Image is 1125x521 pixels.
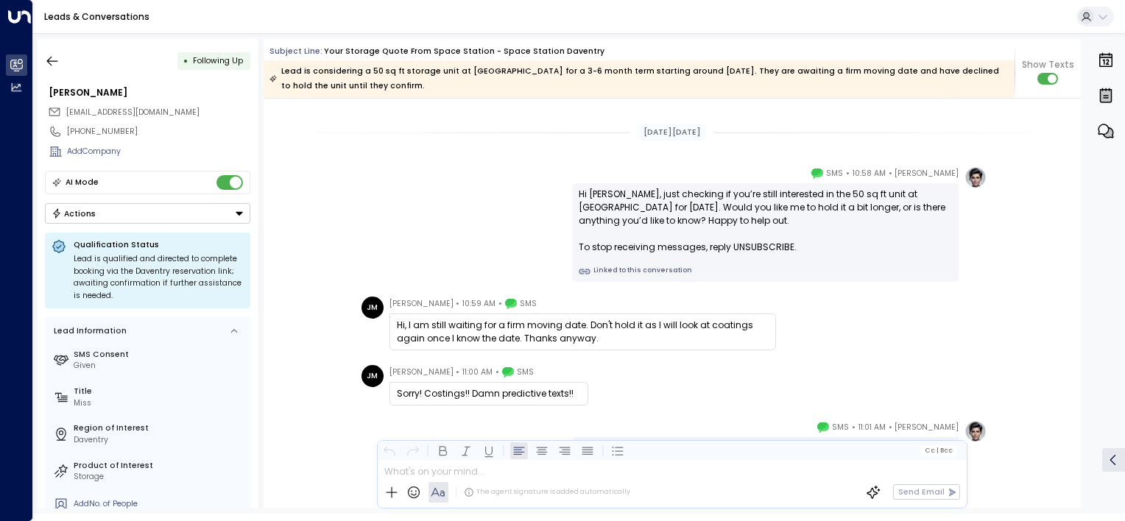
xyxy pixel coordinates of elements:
[74,397,246,409] div: Miss
[1022,58,1074,71] span: Show Texts
[74,434,246,446] div: Daventry
[74,239,244,250] p: Qualification Status
[456,365,459,380] span: •
[852,420,856,435] span: •
[66,175,99,190] div: AI Mode
[520,297,537,311] span: SMS
[964,420,987,442] img: profile-logo.png
[936,447,938,454] span: |
[269,64,1008,93] div: Lead is considering a 50 sq ft storage unit at [GEOGRAPHIC_DATA] for a 3-6 month term starting ar...
[895,166,959,181] span: [PERSON_NAME]
[496,365,499,380] span: •
[67,146,250,157] div: AddCompany
[826,166,843,181] span: SMS
[362,365,384,387] div: JM
[579,188,952,254] div: Hi [PERSON_NAME], just checking if you’re still interested in the 50 sq ft unit at [GEOGRAPHIC_DA...
[403,442,421,459] button: Redo
[920,445,957,456] button: Cc|Bcc
[362,297,384,319] div: JM
[639,124,705,141] div: [DATE][DATE]
[462,365,493,380] span: 11:00 AM
[397,387,581,400] div: Sorry! Costings!! Damn predictive texts!!
[895,420,959,435] span: [PERSON_NAME]
[66,107,200,118] span: jomitchell3@sky.com
[49,86,250,99] div: [PERSON_NAME]
[67,126,250,138] div: [PHONE_NUMBER]
[74,498,246,510] div: AddNo. of People
[324,46,604,57] div: Your storage quote from Space Station - Space Station Daventry
[74,253,244,302] div: Lead is qualified and directed to complete booking via the Daventry reservation link; awaiting co...
[846,166,850,181] span: •
[50,325,127,337] div: Lead Information
[183,51,188,71] div: •
[397,319,769,345] div: Hi, I am still waiting for a firm moving date. Don't hold it as I will look at coatings again onc...
[579,266,952,277] a: Linked to this conversation
[889,166,892,181] span: •
[832,420,849,435] span: SMS
[269,46,322,57] span: Subject Line:
[964,166,987,188] img: profile-logo.png
[74,460,246,472] label: Product of Interest
[498,297,502,311] span: •
[889,420,892,435] span: •
[858,420,886,435] span: 11:01 AM
[853,166,886,181] span: 10:58 AM
[74,349,246,361] label: SMS Consent
[456,297,459,311] span: •
[462,297,496,311] span: 10:59 AM
[66,107,200,118] span: [EMAIL_ADDRESS][DOMAIN_NAME]
[52,208,96,219] div: Actions
[464,487,630,497] div: The agent signature is added automatically
[74,360,246,372] div: Given
[389,365,454,380] span: [PERSON_NAME]
[517,365,534,380] span: SMS
[74,386,246,397] label: Title
[381,442,398,459] button: Undo
[45,203,250,224] div: Button group with a nested menu
[44,10,149,23] a: Leads & Conversations
[193,55,243,66] span: Following Up
[925,447,953,454] span: Cc Bcc
[74,471,246,483] div: Storage
[74,422,246,434] label: Region of Interest
[389,297,454,311] span: [PERSON_NAME]
[45,203,250,224] button: Actions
